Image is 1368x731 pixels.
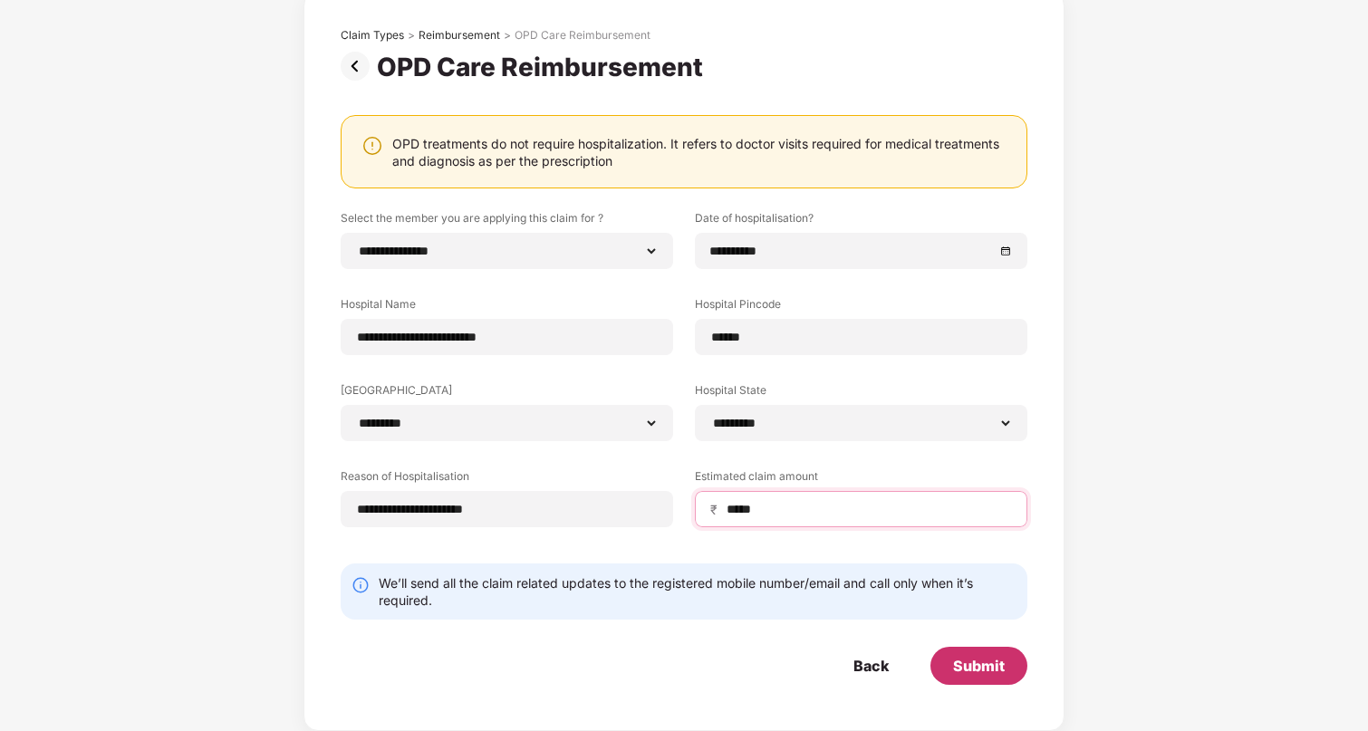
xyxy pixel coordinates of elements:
span: ₹ [710,501,725,518]
div: OPD Care Reimbursement [377,52,710,82]
label: Estimated claim amount [695,468,1027,491]
label: Hospital State [695,382,1027,405]
img: svg+xml;base64,PHN2ZyBpZD0iSW5mby0yMHgyMCIgeG1sbnM9Imh0dHA6Ly93d3cudzMub3JnLzIwMDAvc3ZnIiB3aWR0aD... [352,576,370,594]
label: Hospital Name [341,296,673,319]
div: OPD treatments do not require hospitalization. It refers to doctor visits required for medical tr... [392,135,1008,169]
label: Date of hospitalisation? [695,210,1027,233]
div: > [408,28,415,43]
label: Select the member you are applying this claim for ? [341,210,673,233]
div: Submit [953,656,1005,676]
img: svg+xml;base64,PHN2ZyBpZD0iV2FybmluZ18tXzI0eDI0IiBkYXRhLW5hbWU9Ildhcm5pbmcgLSAyNHgyNCIgeG1sbnM9Im... [361,135,383,157]
div: Back [853,656,889,676]
div: > [504,28,511,43]
div: Claim Types [341,28,404,43]
div: Reimbursement [419,28,500,43]
div: We’ll send all the claim related updates to the registered mobile number/email and call only when... [379,574,1016,609]
label: Hospital Pincode [695,296,1027,319]
label: [GEOGRAPHIC_DATA] [341,382,673,405]
div: OPD Care Reimbursement [515,28,650,43]
img: svg+xml;base64,PHN2ZyBpZD0iUHJldi0zMngzMiIgeG1sbnM9Imh0dHA6Ly93d3cudzMub3JnLzIwMDAvc3ZnIiB3aWR0aD... [341,52,377,81]
label: Reason of Hospitalisation [341,468,673,491]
